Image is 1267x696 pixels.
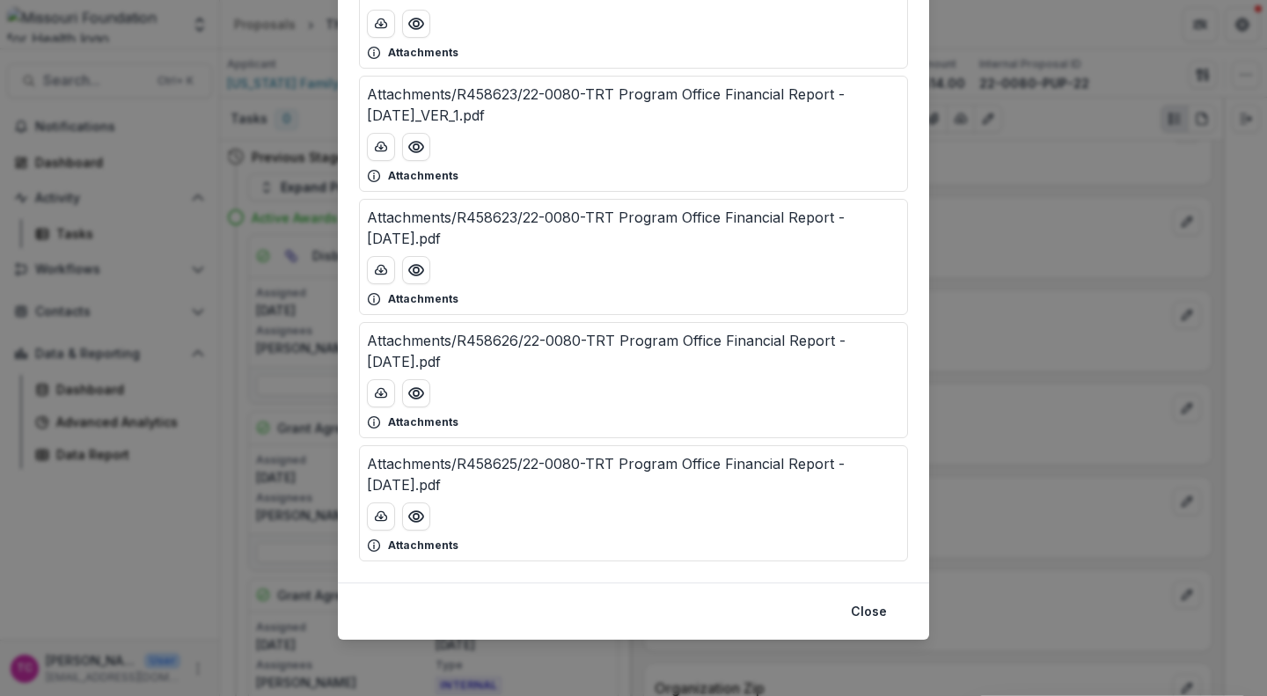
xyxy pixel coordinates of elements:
p: Attachments/R458625/22-0080-TRT Program Office Financial Report - [DATE].pdf [367,453,900,495]
p: Attachments [388,538,458,553]
p: Attachments [388,291,458,307]
button: download-button [367,379,395,407]
button: download-button [367,502,395,531]
button: download-button [367,256,395,284]
button: Preview Attachments/5890/UMKC Budget Proposal.pdf [402,10,430,38]
p: Attachments/R458623/22-0080-TRT Program Office Financial Report - [DATE]_VER_1.pdf [367,84,900,126]
p: Attachments [388,414,458,430]
button: download-button [367,10,395,38]
button: Preview Attachments/R458623/22-0080-TRT Program Office Financial Report - 6.30.24.pdf [402,256,430,284]
button: Preview Attachments/R458625/22-0080-TRT Program Office Financial Report - 12.31.24.pdf [402,502,430,531]
p: Attachments [388,168,458,184]
p: Attachments/R458623/22-0080-TRT Program Office Financial Report - [DATE].pdf [367,207,900,249]
p: Attachments/R458626/22-0080-TRT Program Office Financial Report - [DATE].pdf [367,330,900,372]
p: Attachments [388,45,458,61]
button: download-button [367,133,395,161]
button: Close [840,597,897,626]
button: Preview Attachments/R458623/22-0080-TRT Program Office Financial Report - 6.30.24_VER_1.pdf [402,133,430,161]
button: Preview Attachments/R458626/22-0080-TRT Program Office Financial Report - 3.31.25.pdf [402,379,430,407]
